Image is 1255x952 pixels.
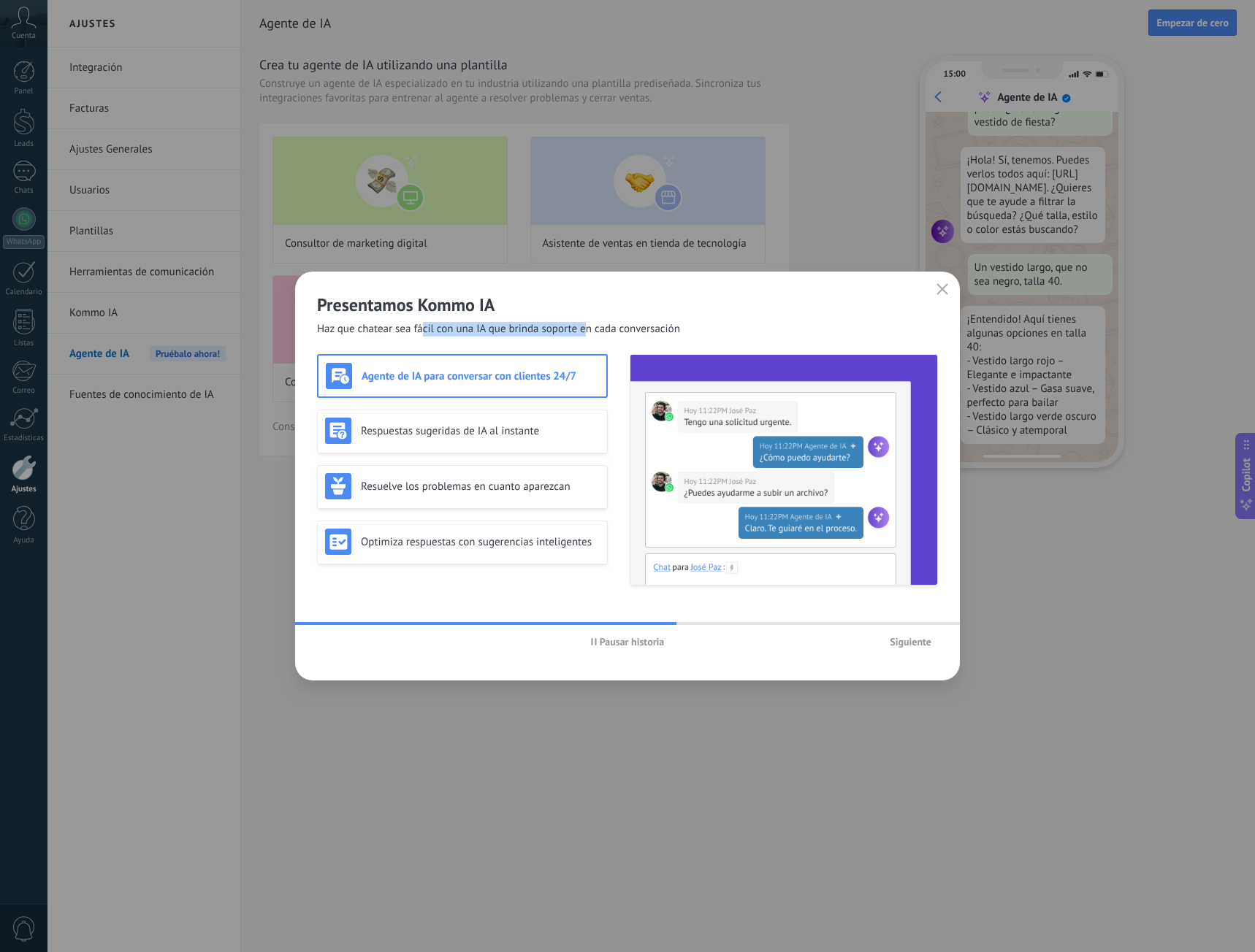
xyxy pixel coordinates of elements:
[317,293,938,316] h2: Presentamos Kommo IA
[317,322,680,337] span: Haz que chatear sea fácil con una IA que brinda soporte en cada conversación
[600,637,665,647] span: Pausar historia
[361,535,600,549] h3: Optimiza respuestas con sugerencias inteligentes
[361,424,600,438] h3: Respuestas sugeridas de IA al instante
[584,631,671,653] button: Pausar historia
[890,637,931,647] span: Siguiente
[883,631,938,653] button: Siguiente
[362,369,599,383] h3: Agente de IA para conversar con clientes 24/7
[361,480,600,494] h3: Resuelve los problemas en cuanto aparezcan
